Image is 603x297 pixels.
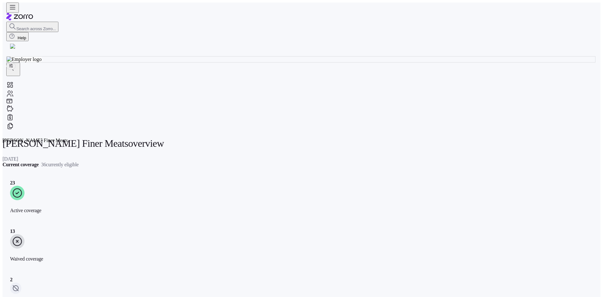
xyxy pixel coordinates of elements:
[3,162,79,168] span: Current coverage
[10,228,15,234] span: 13
[3,156,18,162] span: [DATE]
[10,277,13,283] span: 2
[10,256,43,262] span: Waived coverage
[7,57,42,62] img: Employer logo
[3,138,600,149] h1: [PERSON_NAME] Finer Meats overview
[10,208,41,213] span: Active coverage
[10,180,15,186] span: 23
[6,32,29,41] button: Help
[9,36,26,40] span: Help
[41,162,79,168] span: 36 currently eligible
[6,22,58,32] button: Search across Zorro...
[10,44,15,49] img: 9541d6806b9e2684641ca7bfe3afc45a
[16,26,56,31] span: Search across Zorro...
